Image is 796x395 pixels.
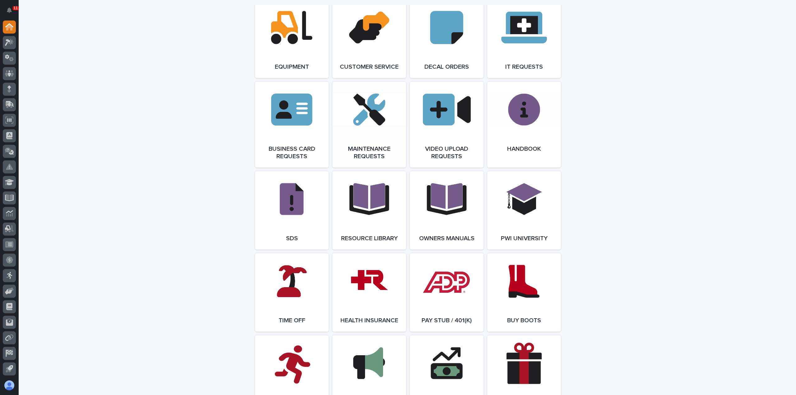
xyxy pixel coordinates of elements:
[3,4,16,17] button: Notifications
[487,253,561,332] a: Buy Boots
[332,253,406,332] a: Health Insurance
[255,171,329,250] a: SDS
[410,253,484,332] a: Pay Stub / 401(k)
[255,253,329,332] a: Time Off
[332,82,406,168] a: Maintenance Requests
[332,171,406,250] a: Resource Library
[410,82,484,168] a: Video Upload Requests
[255,82,329,168] a: Business Card Requests
[487,82,561,168] a: Handbook
[487,171,561,250] a: PWI University
[3,379,16,392] button: users-avatar
[14,6,18,10] p: 11
[8,7,16,17] div: Notifications11
[410,171,484,250] a: Owners Manuals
